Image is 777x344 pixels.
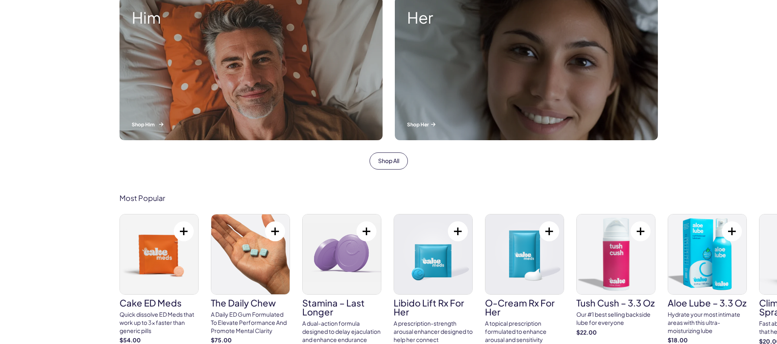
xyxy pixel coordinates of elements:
[211,214,290,344] a: The Daily Chew The Daily Chew A Daily ED Gum Formulated To Elevate Performance And Promote Mental...
[407,9,646,26] strong: Her
[407,121,646,128] p: Shop Her
[370,152,408,170] a: Shop All
[576,329,655,337] strong: $22.00
[485,214,564,294] img: O-Cream Rx for Her
[576,214,655,336] a: Tush Cush – 3.3 oz Tush Cush – 3.3 oz Our #1 best selling backside lube for everyone $22.00
[668,214,746,294] img: Aloe Lube – 3.3 oz
[302,320,381,344] div: A dual-action formula designed to delay ejaculation and enhance endurance
[394,320,473,344] div: A prescription-strength arousal enhancer designed to help her connect
[485,320,564,344] div: A topical prescription formulated to enhance arousal and sensitivity
[132,9,370,26] strong: Him
[394,298,473,316] h3: Libido Lift Rx For Her
[576,298,655,307] h3: Tush Cush – 3.3 oz
[132,121,370,128] p: Shop Him
[668,298,747,307] h3: Aloe Lube – 3.3 oz
[302,298,381,316] h3: Stamina – Last Longer
[120,214,199,344] a: Cake ED Meds Cake ED Meds Quick dissolve ED Meds that work up to 3x faster than generic pills $54.00
[211,214,290,294] img: The Daily Chew
[120,214,198,294] img: Cake ED Meds
[394,214,472,294] img: Libido Lift Rx For Her
[576,311,655,326] div: Our #1 best selling backside lube for everyone
[211,311,290,335] div: A Daily ED Gum Formulated To Elevate Performance And Promote Mental Clarity
[485,298,564,316] h3: O-Cream Rx for Her
[668,214,747,344] a: Aloe Lube – 3.3 oz Aloe Lube – 3.3 oz Hydrate your most intimate areas with this ultra-moisturizi...
[303,214,381,294] img: Stamina – Last Longer
[668,311,747,335] div: Hydrate your most intimate areas with this ultra-moisturizing lube
[211,298,290,307] h3: The Daily Chew
[120,311,199,335] div: Quick dissolve ED Meds that work up to 3x faster than generic pills
[577,214,655,294] img: Tush Cush – 3.3 oz
[120,298,199,307] h3: Cake ED Meds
